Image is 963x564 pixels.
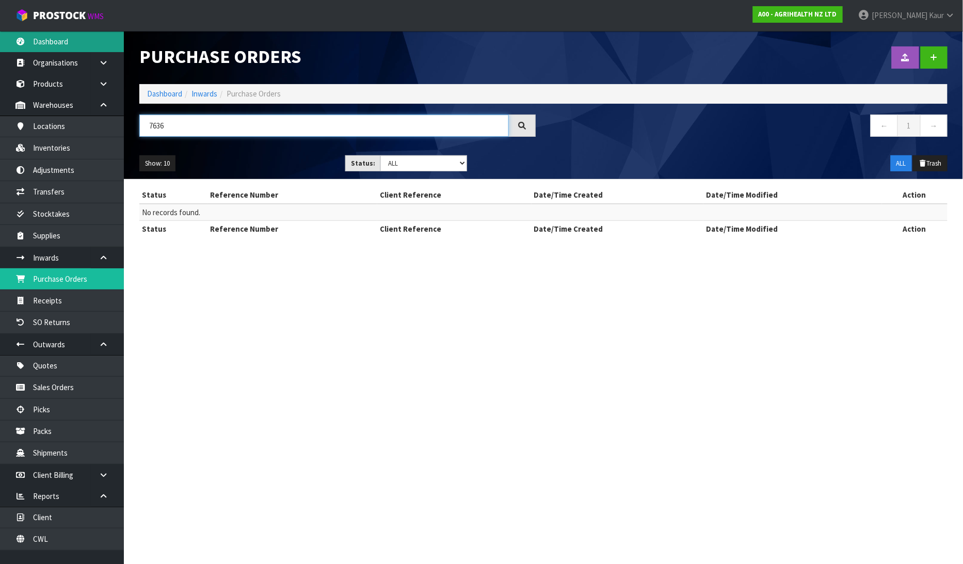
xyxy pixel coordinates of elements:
[871,115,898,137] a: ←
[207,221,377,237] th: Reference Number
[532,187,704,203] th: Date/Time Created
[703,221,881,237] th: Date/Time Modified
[703,187,881,203] th: Date/Time Modified
[897,115,921,137] a: 1
[139,46,536,67] h1: Purchase Orders
[33,9,86,22] span: ProStock
[759,10,837,19] strong: A00 - AGRIHEALTH NZ LTD
[191,89,217,99] a: Inwards
[139,204,948,221] td: No records found.
[139,115,509,137] input: Search purchase orders
[377,221,532,237] th: Client Reference
[882,187,948,203] th: Action
[139,187,207,203] th: Status
[351,159,375,168] strong: Status:
[891,155,912,172] button: ALL
[929,10,944,20] span: Kaur
[920,115,948,137] a: →
[872,10,927,20] span: [PERSON_NAME]
[139,221,207,237] th: Status
[882,221,948,237] th: Action
[913,155,948,172] button: Trash
[227,89,281,99] span: Purchase Orders
[753,6,843,23] a: A00 - AGRIHEALTH NZ LTD
[207,187,377,203] th: Reference Number
[377,187,532,203] th: Client Reference
[15,9,28,22] img: cube-alt.png
[147,89,182,99] a: Dashboard
[139,155,175,172] button: Show: 10
[532,221,704,237] th: Date/Time Created
[88,11,104,21] small: WMS
[551,115,948,140] nav: Page navigation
